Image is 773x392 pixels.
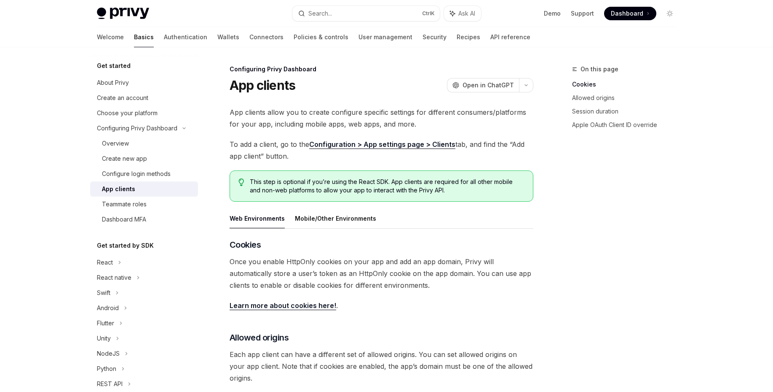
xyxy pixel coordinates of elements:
[97,288,110,298] div: Swift
[97,257,113,268] div: React
[90,212,198,227] a: Dashboard MFA
[230,208,285,228] button: Web Environments
[102,154,147,164] div: Create new app
[249,27,284,47] a: Connectors
[463,81,514,89] span: Open in ChatGPT
[230,78,296,93] h1: App clients
[97,333,111,343] div: Unity
[90,136,198,151] a: Overview
[90,166,198,181] a: Configure login methods
[97,273,131,283] div: React native
[572,118,683,132] a: Apple OAuth Client ID override
[230,239,261,251] span: Cookies
[309,140,455,149] a: Configuration > App settings page > Clients
[97,318,114,328] div: Flutter
[97,123,177,133] div: Configuring Privy Dashboard
[230,301,336,310] a: Learn more about cookies here!
[458,9,475,18] span: Ask AI
[97,241,154,251] h5: Get started by SDK
[444,6,481,21] button: Ask AI
[294,27,348,47] a: Policies & controls
[580,64,618,74] span: On this page
[544,9,561,18] a: Demo
[422,10,435,17] span: Ctrl K
[457,27,480,47] a: Recipes
[102,199,147,209] div: Teammate roles
[164,27,207,47] a: Authentication
[447,78,519,92] button: Open in ChatGPT
[90,151,198,166] a: Create new app
[134,27,154,47] a: Basics
[572,105,683,118] a: Session duration
[217,27,239,47] a: Wallets
[97,78,129,88] div: About Privy
[358,27,412,47] a: User management
[97,379,123,389] div: REST API
[97,8,149,19] img: light logo
[97,27,124,47] a: Welcome
[230,138,533,162] span: To add a client, go to the tab, and find the “Add app client” button.
[90,90,198,105] a: Create an account
[102,138,129,149] div: Overview
[102,169,171,179] div: Configure login methods
[230,106,533,130] span: App clients allow you to create configure specific settings for different consumers/platforms for...
[97,61,131,71] h5: Get started
[250,178,524,195] span: This step is optional if you’re using the React SDK. App clients are required for all other mobil...
[230,300,533,311] span: .
[90,105,198,121] a: Choose your platform
[604,7,656,20] a: Dashboard
[571,9,594,18] a: Support
[572,78,683,91] a: Cookies
[295,208,376,228] button: Mobile/Other Environments
[97,93,148,103] div: Create an account
[663,7,677,20] button: Toggle dark mode
[230,65,533,73] div: Configuring Privy Dashboard
[97,349,120,359] div: NodeJS
[102,184,135,194] div: App clients
[97,364,116,374] div: Python
[102,214,146,224] div: Dashboard MFA
[90,181,198,197] a: App clients
[292,6,440,21] button: Search...CtrlK
[230,256,533,291] span: Once you enable HttpOnly cookies on your app and add an app domain, Privy will automatically stor...
[97,303,119,313] div: Android
[490,27,530,47] a: API reference
[230,349,533,384] span: Each app client can have a different set of allowed origins. You can set allowed origins on your ...
[230,332,289,343] span: Allowed origins
[423,27,447,47] a: Security
[238,178,244,186] svg: Tip
[611,9,643,18] span: Dashboard
[572,91,683,105] a: Allowed origins
[90,197,198,212] a: Teammate roles
[97,108,158,118] div: Choose your platform
[90,75,198,90] a: About Privy
[308,8,332,19] div: Search...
